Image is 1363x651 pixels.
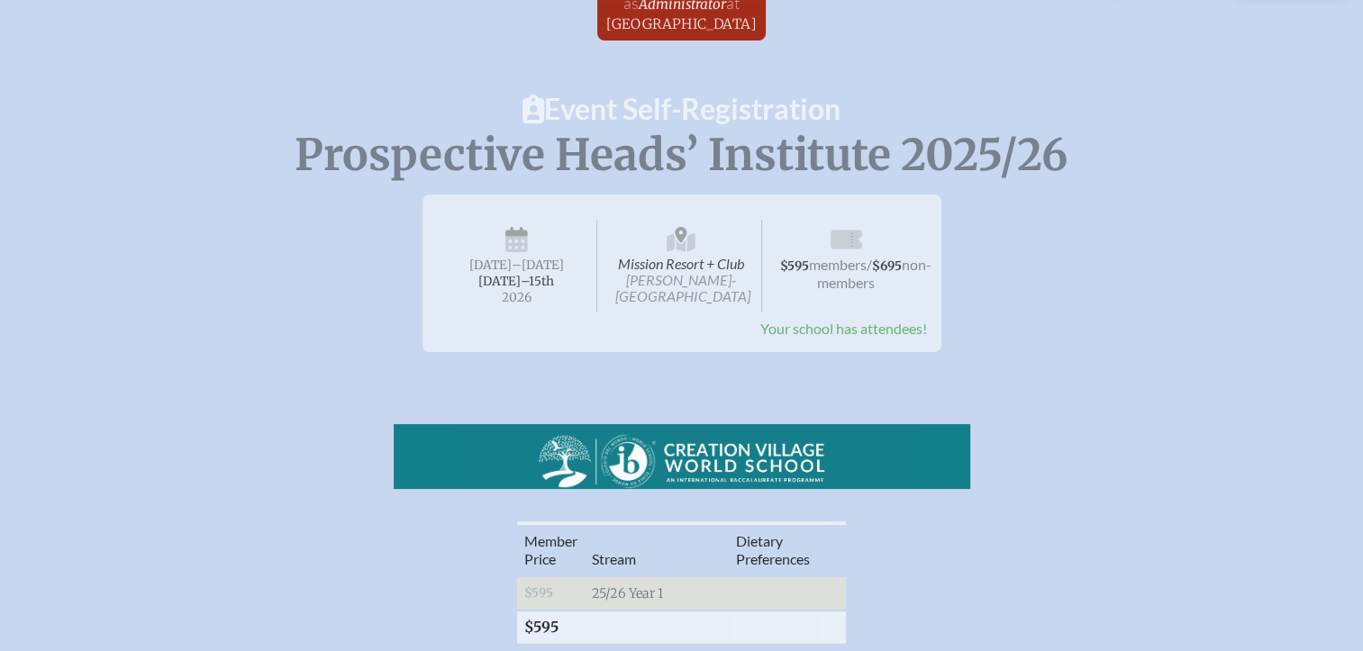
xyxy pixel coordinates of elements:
[517,610,585,643] th: $595
[478,274,554,289] span: [DATE]–⁠15th
[538,431,826,489] img: Creation Village World School
[295,128,1068,182] span: Prospective Heads’ Institute 2025/26
[736,532,810,567] span: ary Preferences
[592,585,663,601] span: 25/26 Year 1
[517,523,585,576] th: Memb
[606,15,757,32] span: [GEOGRAPHIC_DATA]
[512,258,564,273] span: –[DATE]
[451,291,583,304] span: 2026
[809,256,867,273] span: members
[469,258,512,273] span: [DATE]
[524,550,556,567] span: Price
[760,320,927,337] span: Your school has attendees!
[817,256,931,291] span: non-members
[872,258,902,274] span: $695
[565,532,577,549] span: er
[780,258,809,274] span: $595
[615,271,750,304] span: [PERSON_NAME]-[GEOGRAPHIC_DATA]
[601,220,762,312] span: Mission Resort + Club
[585,523,729,576] th: Stream
[867,256,872,273] span: /
[729,523,817,576] th: Diet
